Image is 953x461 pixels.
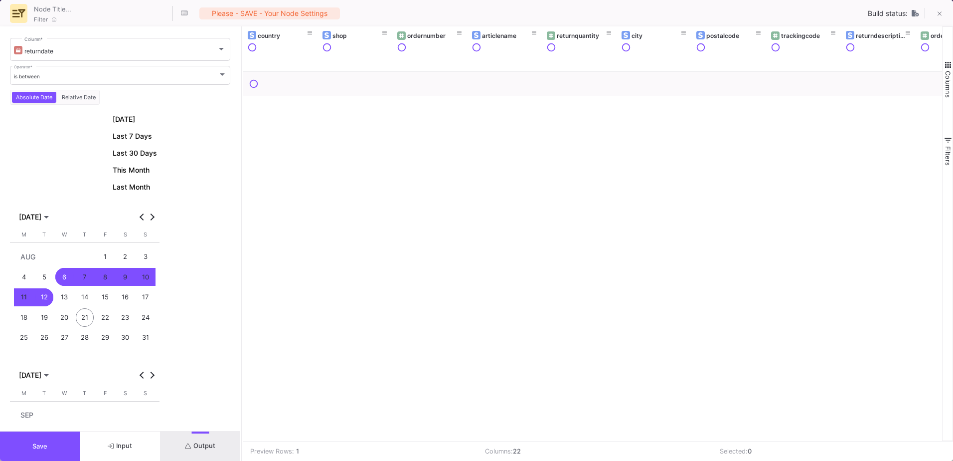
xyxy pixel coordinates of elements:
button: 5 Aug 2025 [34,267,55,287]
div: 26 [35,329,54,347]
div: 18 [15,308,33,327]
button: 11 Aug 2025 [14,287,34,308]
div: trackingcode [781,32,830,39]
div: 6 [116,426,135,445]
button: Relative Date [60,92,98,103]
td: Selected: [712,442,947,461]
button: 21 Aug 2025 [75,307,95,328]
button: 24 Aug 2025 [135,307,156,328]
span: M [21,390,26,397]
button: Last 7 Days [110,130,155,143]
button: [DATE] [110,113,138,126]
button: Input [80,432,160,461]
div: 28 [76,329,94,347]
button: 14 Aug 2025 [75,287,95,308]
button: 2 Aug 2025 [115,246,136,267]
span: Relative Date [60,94,98,101]
button: 13 Aug 2025 [54,287,75,308]
div: country [258,32,307,39]
button: 7 Sep 2025 [135,425,156,446]
span: Build status: [868,9,908,17]
span: returndate [24,47,53,55]
div: 8 [96,268,114,286]
input: Node Title... [31,2,171,15]
button: 7 Aug 2025 [75,267,95,287]
button: 8 Aug 2025 [95,267,115,287]
button: 5 Sep 2025 [95,425,115,446]
button: Hotkeys List [174,3,194,23]
button: 2 Sep 2025 [34,425,55,446]
button: Next month [147,370,157,380]
button: 4 Aug 2025 [14,267,34,287]
button: 19 Aug 2025 [34,307,55,328]
div: 4 [76,426,94,445]
div: 2 [116,247,135,266]
div: returnquantity [557,32,606,39]
div: Please - SAVE - your node settings [199,7,340,19]
b: 1 [296,447,299,456]
span: S [124,231,127,238]
td: SEP [14,405,156,426]
div: 19 [35,308,54,327]
span: [DATE] [113,115,135,123]
div: 20 [55,308,74,327]
div: 27 [55,329,74,347]
div: ordernumber [407,32,457,39]
button: 27 Aug 2025 [54,328,75,348]
button: Last Month [110,181,153,194]
span: Absolute Date [14,94,54,101]
span: Last 7 Days [113,132,152,140]
button: 22 Aug 2025 [95,307,115,328]
img: UNTOUCHED [912,9,919,17]
div: articlename [482,32,531,39]
div: 21 [76,308,94,327]
span: M [21,231,26,238]
div: 22 [96,308,114,327]
button: 25 Aug 2025 [14,328,34,348]
div: returndescription [856,32,905,39]
span: T [42,390,46,397]
span: S [124,390,127,397]
span: [DATE] [19,371,41,379]
span: T [83,231,86,238]
b: 0 [748,448,752,455]
div: 6 [55,268,74,286]
div: 3 [136,247,155,266]
span: T [42,231,46,238]
td: AUG [14,246,95,267]
span: Input [108,442,132,450]
button: 17 Aug 2025 [135,287,156,308]
button: 28 Aug 2025 [75,328,95,348]
button: 12 Aug 2025 [34,287,55,308]
span: is between [14,73,40,79]
span: Last Month [113,183,150,191]
button: 1 Sep 2025 [14,425,34,446]
div: 4 [15,268,33,286]
button: 15 Aug 2025 [95,287,115,308]
span: W [62,390,67,397]
div: 12 [35,288,54,307]
button: Next month [147,212,157,222]
button: 18 Aug 2025 [14,307,34,328]
span: Save [32,443,47,450]
button: Choose month and year [16,369,51,382]
button: 31 Aug 2025 [135,328,156,348]
div: 25 [15,329,33,347]
span: W [62,231,67,238]
div: 2 [35,426,54,445]
span: Filters [944,146,952,166]
div: 31 [136,329,155,347]
button: 3 Aug 2025 [135,246,156,267]
span: This Month [113,166,150,174]
div: postalcode [706,32,756,39]
div: 10 [136,268,155,286]
span: S [144,390,147,397]
div: Preview Rows: [250,447,294,456]
button: 16 Aug 2025 [115,287,136,308]
button: 1 Aug 2025 [95,246,115,267]
span: F [104,390,107,397]
button: 20 Aug 2025 [54,307,75,328]
div: 5 [96,426,114,445]
div: 29 [96,329,114,347]
button: Absolute Date [12,92,56,103]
